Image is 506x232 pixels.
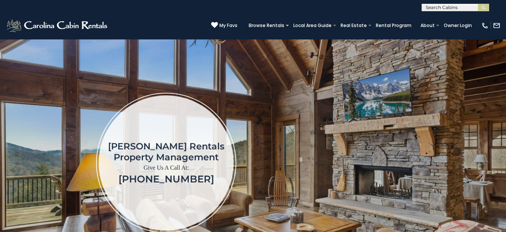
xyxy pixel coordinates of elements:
[108,141,224,163] h1: [PERSON_NAME] Rentals Property Management
[119,173,214,185] a: [PHONE_NUMBER]
[440,20,476,31] a: Owner Login
[245,20,288,31] a: Browse Rentals
[108,163,224,173] p: Give Us A Call At:
[219,22,237,29] span: My Favs
[481,22,489,29] img: phone-regular-white.png
[417,20,438,31] a: About
[6,18,110,33] img: White-1-2.png
[211,22,237,29] a: My Favs
[372,20,415,31] a: Rental Program
[493,22,500,29] img: mail-regular-white.png
[290,20,335,31] a: Local Area Guide
[337,20,371,31] a: Real Estate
